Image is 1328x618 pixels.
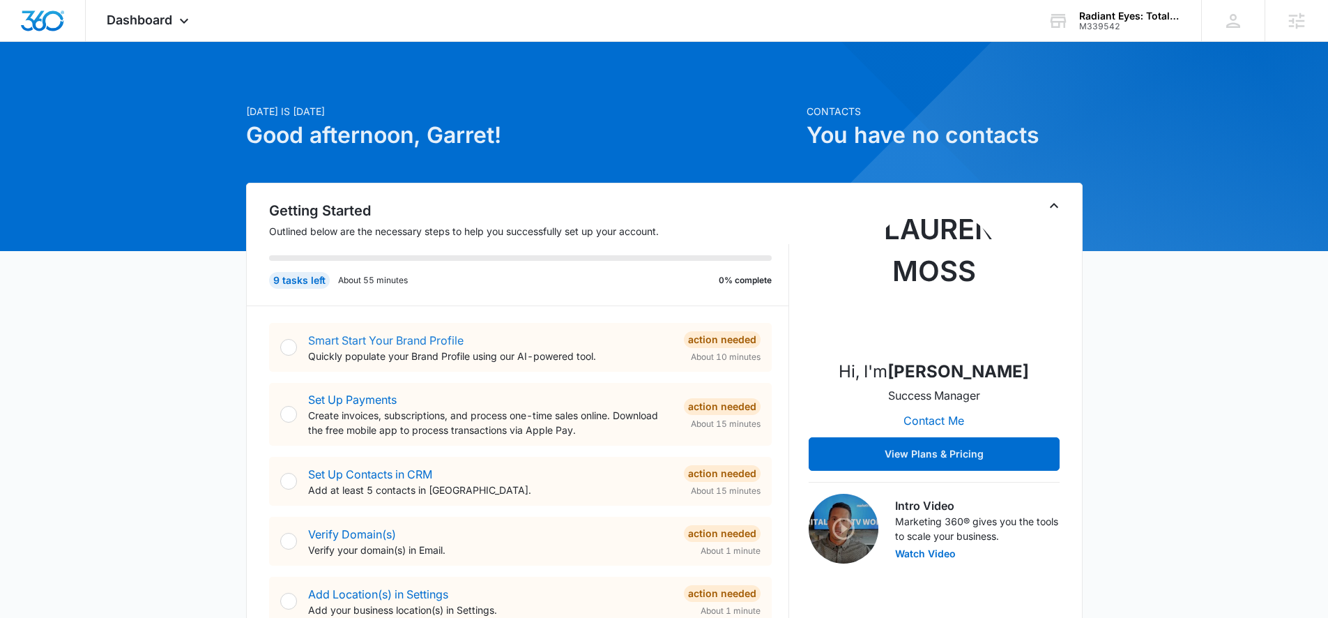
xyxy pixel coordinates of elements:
[807,104,1083,119] p: Contacts
[308,333,464,347] a: Smart Start Your Brand Profile
[807,119,1083,152] h1: You have no contacts
[684,585,761,602] div: Action Needed
[308,349,673,363] p: Quickly populate your Brand Profile using our AI-powered tool.
[888,387,980,404] p: Success Manager
[308,393,397,407] a: Set Up Payments
[691,351,761,363] span: About 10 minutes
[684,525,761,542] div: Action Needed
[269,272,330,289] div: 9 tasks left
[809,494,878,564] img: Intro Video
[895,497,1060,514] h3: Intro Video
[246,104,798,119] p: [DATE] is [DATE]
[895,549,956,559] button: Watch Video
[701,545,761,557] span: About 1 minute
[269,200,789,221] h2: Getting Started
[246,119,798,152] h1: Good afternoon, Garret!
[864,209,1004,348] img: Lauren Moss
[809,437,1060,471] button: View Plans & Pricing
[684,398,761,415] div: Action Needed
[887,361,1029,382] strong: [PERSON_NAME]
[684,465,761,482] div: Action Needed
[308,587,448,601] a: Add Location(s) in Settings
[691,485,761,497] span: About 15 minutes
[308,408,673,437] p: Create invoices, subscriptions, and process one-time sales online. Download the free mobile app t...
[269,224,789,239] p: Outlined below are the necessary steps to help you successfully set up your account.
[308,603,673,617] p: Add your business location(s) in Settings.
[890,404,978,437] button: Contact Me
[1079,10,1181,22] div: account name
[338,274,408,287] p: About 55 minutes
[308,527,396,541] a: Verify Domain(s)
[308,543,673,557] p: Verify your domain(s) in Email.
[1046,197,1062,214] button: Toggle Collapse
[308,483,673,497] p: Add at least 5 contacts in [GEOGRAPHIC_DATA].
[691,418,761,430] span: About 15 minutes
[107,13,172,27] span: Dashboard
[701,605,761,617] span: About 1 minute
[719,274,772,287] p: 0% complete
[308,467,432,481] a: Set Up Contacts in CRM
[895,514,1060,543] p: Marketing 360® gives you the tools to scale your business.
[684,331,761,348] div: Action Needed
[1079,22,1181,31] div: account id
[839,359,1029,384] p: Hi, I'm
